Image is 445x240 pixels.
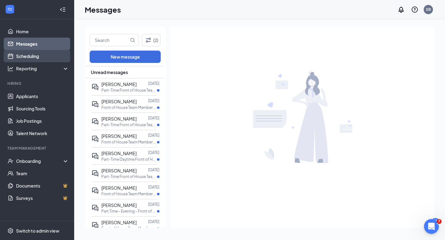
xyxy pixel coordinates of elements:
[101,174,157,179] p: Part-Time Front of House Team Member at [GEOGRAPHIC_DATA]
[91,187,99,194] svg: ActiveDoubleChat
[16,192,69,204] a: SurveysCrown
[16,158,64,164] div: Onboarding
[91,135,99,143] svg: ActiveDoubleChat
[7,6,13,12] svg: WorkstreamLogo
[7,65,14,72] svg: Analysis
[101,116,137,122] span: [PERSON_NAME]
[145,36,152,44] svg: Filter
[7,158,14,164] svg: UserCheck
[101,191,157,197] p: Front of House Team Member at [GEOGRAPHIC_DATA][US_STATE]
[16,38,69,50] a: Messages
[16,167,69,180] a: Team
[148,167,159,172] p: [DATE]
[148,98,159,103] p: [DATE]
[7,81,68,86] div: Hiring
[101,105,157,110] p: Front of House Team Member at [GEOGRAPHIC_DATA][US_STATE]
[16,127,69,139] a: Talent Network
[101,185,137,191] span: [PERSON_NAME]
[90,51,161,63] button: New message
[101,88,157,93] p: Part-Time Front of House Team Member at [GEOGRAPHIC_DATA]
[437,219,442,224] span: 7
[101,122,157,127] p: Part-Time Front of House Team Member at [GEOGRAPHIC_DATA]
[91,69,128,75] span: Unread messages
[148,184,159,190] p: [DATE]
[101,209,157,214] p: Part Time - Evening - Front of House Team Member at 120th & [US_STATE]
[101,157,157,162] p: Part-Time Daytime Front of House Team Member at 120th & [US_STATE]
[397,6,405,13] svg: Notifications
[148,219,159,224] p: [DATE]
[101,151,137,156] span: [PERSON_NAME]
[424,219,439,234] iframe: Intercom live chat
[16,90,69,102] a: Applicants
[7,228,14,234] svg: Settings
[16,115,69,127] a: Job Postings
[148,150,159,155] p: [DATE]
[91,83,99,91] svg: ActiveDoubleChat
[148,133,159,138] p: [DATE]
[426,7,431,12] div: SB
[91,152,99,160] svg: ActiveDoubleChat
[91,170,99,177] svg: ActiveDoubleChat
[16,180,69,192] a: DocumentsCrown
[16,228,59,234] div: Switch to admin view
[60,6,66,13] svg: Collapse
[432,218,439,223] div: 96
[91,204,99,212] svg: ActiveDoubleChat
[101,220,137,225] span: [PERSON_NAME]
[16,65,69,72] div: Reporting
[16,50,69,62] a: Scheduling
[101,202,137,208] span: [PERSON_NAME]
[16,25,69,38] a: Home
[16,102,69,115] a: Sourcing Tools
[101,99,137,104] span: [PERSON_NAME]
[142,34,161,46] button: Filter (2)
[85,4,121,15] h1: Messages
[148,115,159,121] p: [DATE]
[90,34,129,46] input: Search
[7,146,68,151] div: Team Management
[148,202,159,207] p: [DATE]
[101,139,157,145] p: Front of House Team Member at [GEOGRAPHIC_DATA][US_STATE]
[91,118,99,125] svg: ActiveDoubleChat
[101,81,137,87] span: [PERSON_NAME]
[91,101,99,108] svg: ActiveDoubleChat
[101,226,157,231] p: Front of House Team Member at [GEOGRAPHIC_DATA][US_STATE]
[101,133,137,139] span: [PERSON_NAME]
[148,81,159,86] p: [DATE]
[91,221,99,229] svg: ActiveDoubleChat
[130,38,135,43] svg: MagnifyingGlass
[411,6,418,13] svg: QuestionInfo
[101,168,137,173] span: [PERSON_NAME]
